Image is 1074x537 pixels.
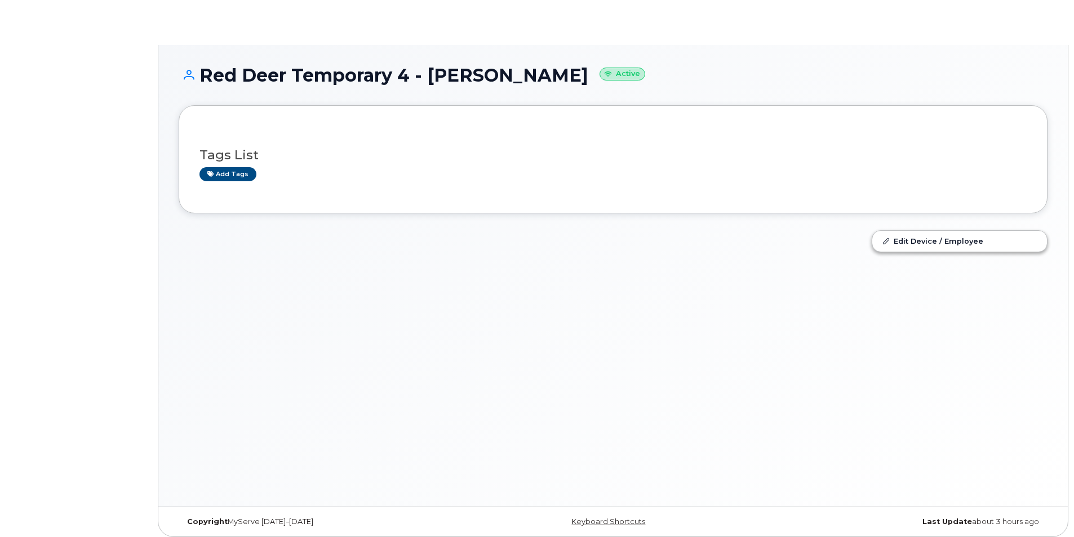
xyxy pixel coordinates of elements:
h1: Red Deer Temporary 4 - [PERSON_NAME] [179,65,1048,85]
a: Edit Device / Employee [872,231,1047,251]
strong: Copyright [187,517,228,526]
div: MyServe [DATE]–[DATE] [179,517,468,526]
strong: Last Update [922,517,972,526]
h3: Tags List [199,148,1027,162]
a: Keyboard Shortcuts [571,517,645,526]
small: Active [600,68,645,80]
a: Add tags [199,167,256,181]
div: about 3 hours ago [758,517,1048,526]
